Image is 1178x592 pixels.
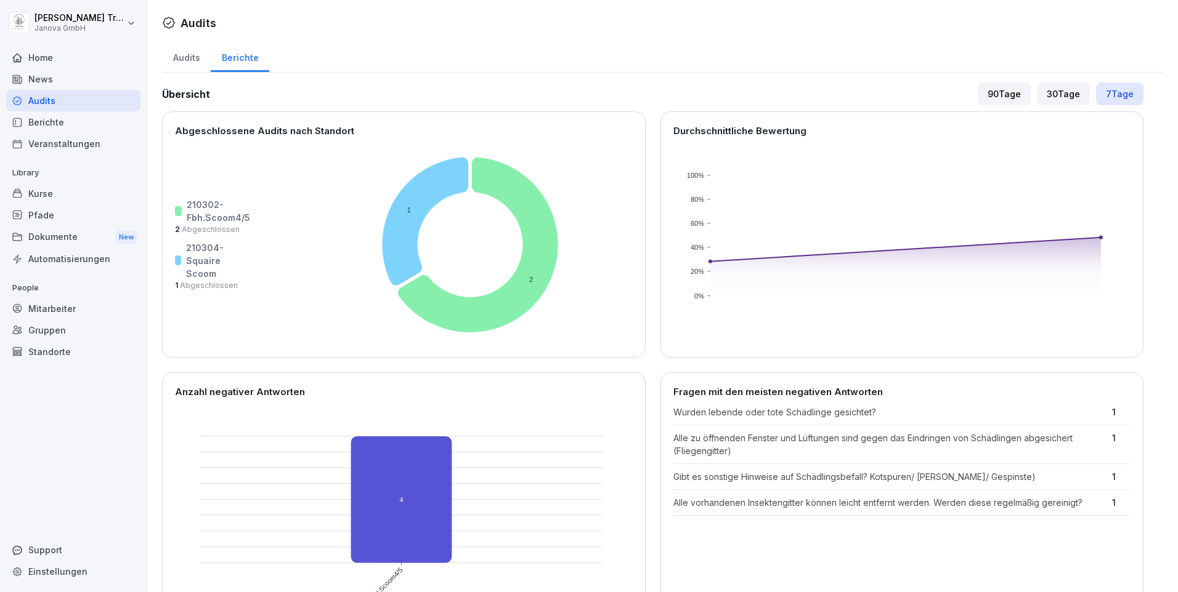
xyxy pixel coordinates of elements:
[211,41,269,72] a: Berichte
[1112,431,1131,457] p: 1
[6,133,140,154] a: Veranstaltungen
[180,225,240,234] span: Abgeschlossen
[6,204,140,226] a: Pfade
[175,224,253,235] p: 2
[6,561,140,582] a: Einstellungen
[187,198,253,224] p: 210302-Fbh.Scoom4/5
[35,24,124,33] p: Janova GmbH
[6,111,140,133] a: Berichte
[686,172,704,179] text: 100%
[6,226,140,249] div: Dokumente
[690,244,704,251] text: 40%
[673,385,1131,399] p: Fragen mit den meisten negativen Antworten
[673,406,1107,418] p: Wurden lebende oder tote Schädlinge gesichtet?
[6,248,140,270] a: Automatisierungen
[673,124,1131,138] p: Durchschnittliche Bewertung
[6,298,140,319] a: Mitarbeiter
[673,470,1107,483] p: Gibt es sonstige Hinweise auf Schädlingsbefall? Kotspuren/ [PERSON_NAME]/ Gespinste)
[181,15,216,31] h1: Audits
[6,226,140,249] a: DokumenteNew
[6,278,140,298] p: People
[178,281,238,290] span: Abgeschlossen
[6,68,140,90] a: News
[175,124,633,138] p: Abgeschlossene Audits nach Standort
[6,319,140,341] a: Gruppen
[162,41,211,72] a: Audits
[6,539,140,561] div: Support
[1112,406,1131,418] p: 1
[116,230,137,244] div: New
[162,87,210,102] h2: Übersicht
[1096,82,1143,105] div: 7 Tage
[694,292,704,300] text: 0%
[673,431,1107,457] p: Alle zu öffnenden Fenster und Lüftungen sind gegen das Eindringen von Schädlingen abgesichert (Fl...
[186,241,253,280] p: 210304-Squaire Scoom
[6,90,140,111] a: Audits
[978,82,1031,105] div: 90 Tage
[6,183,140,204] a: Kurse
[690,196,704,203] text: 80%
[6,47,140,68] a: Home
[35,13,124,23] p: [PERSON_NAME] Trautmann
[6,163,140,183] p: Library
[1037,82,1090,105] div: 30 Tage
[175,280,253,291] p: 1
[690,268,704,275] text: 20%
[690,220,704,227] text: 60%
[673,496,1107,509] p: Alle vorhandenen Insektengitter können leicht entfernt werden. Werden diese regelmäßig gereinigt?
[1112,470,1131,483] p: 1
[175,385,633,399] p: Anzahl negativer Antworten
[1112,496,1131,509] p: 1
[6,341,140,362] a: Standorte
